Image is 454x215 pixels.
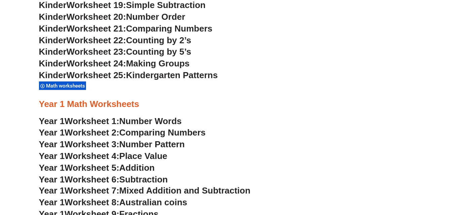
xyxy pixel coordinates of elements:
[39,47,67,57] span: Kinder
[46,83,87,89] span: Math worksheets
[119,163,155,173] span: Addition
[65,151,119,161] span: Worksheet 4:
[119,127,206,138] span: Comparing Numbers
[65,139,119,149] span: Worksheet 3:
[119,139,185,149] span: Number Pattern
[67,70,126,80] span: Worksheet 25:
[119,151,167,161] span: Place Value
[67,58,126,68] span: Worksheet 24:
[39,174,168,184] a: Year 1Worksheet 6:Subtraction
[39,70,67,80] span: Kinder
[65,127,119,138] span: Worksheet 2:
[126,12,185,22] span: Number Order
[39,23,67,34] span: Kinder
[39,197,187,207] a: Year 1Worksheet 8:Australian coins
[126,47,191,57] span: Counting by 5’s
[67,23,126,34] span: Worksheet 21:
[67,47,126,57] span: Worksheet 23:
[342,139,454,215] iframe: Chat Widget
[39,12,67,22] span: Kinder
[126,35,191,45] span: Counting by 2’s
[39,35,67,45] span: Kinder
[39,185,251,196] a: Year 1Worksheet 7:Mixed Addition and Subtraction
[39,81,86,90] div: Math worksheets
[39,127,206,138] a: Year 1Worksheet 2:Comparing Numbers
[65,185,119,196] span: Worksheet 7:
[67,35,126,45] span: Worksheet 22:
[39,58,67,68] span: Kinder
[67,12,126,22] span: Worksheet 20:
[119,116,182,126] span: Number Words
[39,99,415,110] h3: Year 1 Math Worksheets
[65,197,119,207] span: Worksheet 8:
[126,70,218,80] span: Kindergarten Patterns
[65,163,119,173] span: Worksheet 5:
[39,139,185,149] a: Year 1Worksheet 3:Number Pattern
[39,151,167,161] a: Year 1Worksheet 4:Place Value
[126,58,190,68] span: Making Groups
[119,174,168,184] span: Subtraction
[119,185,250,196] span: Mixed Addition and Subtraction
[65,174,119,184] span: Worksheet 6:
[39,163,155,173] a: Year 1Worksheet 5:Addition
[126,23,212,34] span: Comparing Numbers
[65,116,119,126] span: Worksheet 1:
[39,116,182,126] a: Year 1Worksheet 1:Number Words
[119,197,187,207] span: Australian coins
